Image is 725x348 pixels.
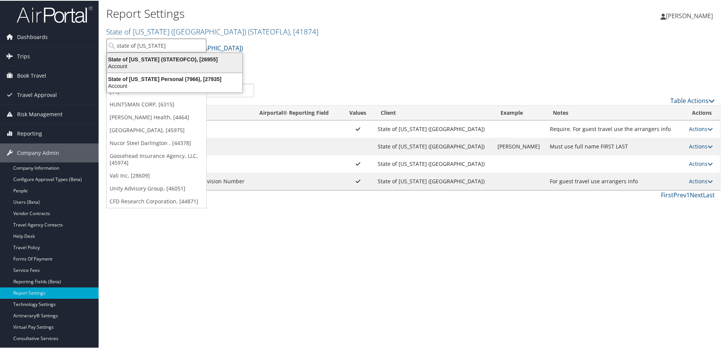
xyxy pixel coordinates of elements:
td: For guest travel use arrangers info [546,172,685,189]
td: Must use full name FIRST LAST [546,137,685,154]
div: Account [102,82,247,89]
span: [PERSON_NAME] [666,11,713,19]
img: airportal-logo.png [17,5,93,23]
a: [PERSON_NAME] [661,4,720,27]
a: Prev [673,190,686,198]
a: Unity Advisory Group, [46051] [107,181,206,194]
span: Company Admin [17,143,59,162]
span: Travel Approval [17,85,57,104]
td: Require. For guest travel use the arrangers info [546,120,685,137]
span: Reporting [17,123,42,142]
input: Search Accounts [107,38,206,52]
a: Next [690,190,703,198]
a: Table Actions [670,96,715,104]
th: Notes [546,105,685,120]
span: Book Travel [17,66,46,84]
td: [PERSON_NAME] [494,137,546,154]
a: [PERSON_NAME] Health, [4464] [107,110,206,123]
a: First [661,190,673,198]
td: State of [US_STATE] ([GEOGRAPHIC_DATA]) [374,154,494,172]
th: Name [161,105,253,120]
div: Account [102,62,247,69]
td: Rule Class [161,154,253,172]
a: Actions [689,159,713,167]
a: Vali Inc, [28609] [107,169,206,181]
div: State of [US_STATE] Personal (7966), [27935] [102,75,247,82]
a: Actions [689,177,713,184]
th: Client [374,105,494,120]
th: Airportal&reg; Reporting Field [253,105,342,120]
span: Risk Management [17,104,63,123]
td: State of [US_STATE] ([GEOGRAPHIC_DATA]) [374,172,494,189]
td: State of [US_STATE] ([GEOGRAPHIC_DATA]) [374,120,494,137]
a: Nucor Steel Darlington , [44378] [107,136,206,149]
a: HUNTSMAN CORP, [6315] [107,97,206,110]
td: Agency Name/Division Number [161,172,253,189]
a: [GEOGRAPHIC_DATA], [45975] [107,123,206,136]
span: ( STATEOFLA ) [248,26,290,36]
span: Dashboards [17,27,48,46]
a: 1 [686,190,690,198]
span: , [ 41874 ] [290,26,319,36]
th: Values [342,105,374,120]
span: Trips [17,46,30,65]
td: Requested By [161,137,253,154]
h1: Report Settings [106,5,516,21]
td: Agency Name [161,120,253,137]
div: State of [US_STATE] (STATEOFCO), [26955] [102,55,247,62]
a: Actions [689,125,713,132]
a: Goosehead Insurance Agency, LLC, [45974] [107,149,206,169]
a: Actions [689,142,713,149]
th: Example [494,105,546,120]
th: Actions [685,105,720,120]
a: Last [703,190,715,198]
a: State of [US_STATE] ([GEOGRAPHIC_DATA]) [106,26,319,36]
a: CFD Research Corporation, [44871] [107,194,206,207]
td: State of [US_STATE] ([GEOGRAPHIC_DATA]) [374,137,494,154]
